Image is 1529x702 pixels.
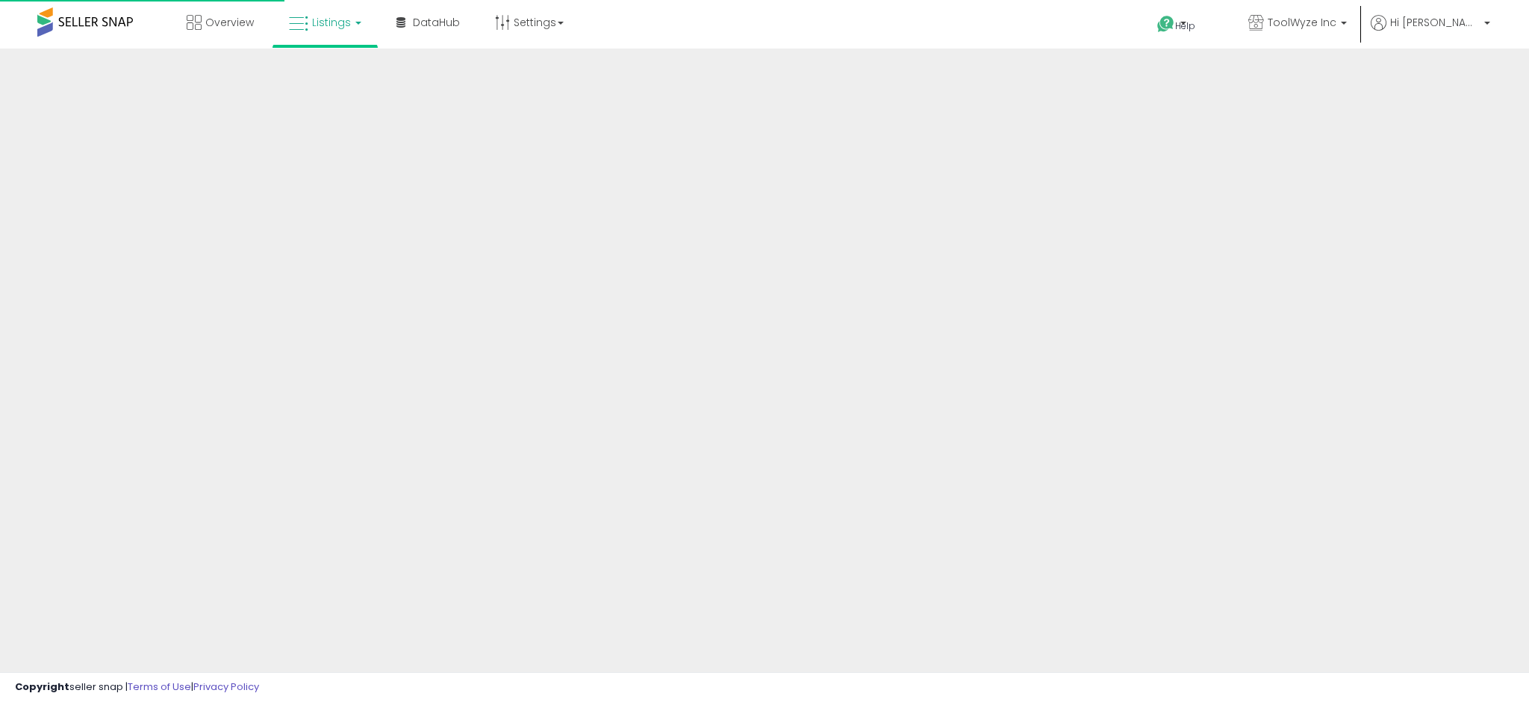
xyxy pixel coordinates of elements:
[1175,19,1195,32] span: Help
[1390,15,1480,30] span: Hi [PERSON_NAME]
[312,15,351,30] span: Listings
[1156,15,1175,34] i: Get Help
[205,15,254,30] span: Overview
[1371,15,1490,49] a: Hi [PERSON_NAME]
[1145,4,1224,49] a: Help
[1268,15,1336,30] span: ToolWyze Inc
[413,15,460,30] span: DataHub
